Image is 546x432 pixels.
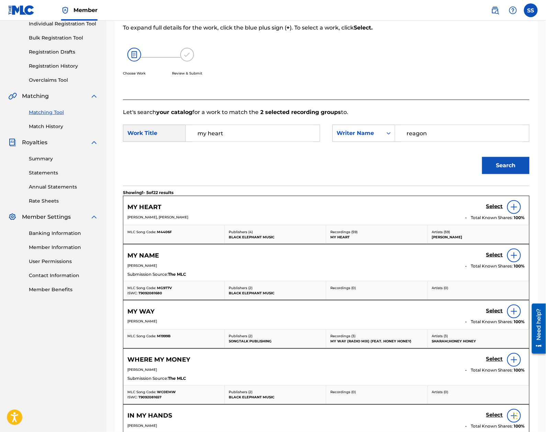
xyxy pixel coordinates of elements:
span: Total Known Shares: [471,367,514,374]
p: Let's search for a work to match the to. [123,108,530,116]
a: Match History [29,123,98,130]
p: SHARAM;HONEY HONEY [432,339,525,344]
h5: MY HEART [127,203,161,211]
img: Royalties [8,138,16,147]
img: expand [90,138,98,147]
img: info [510,203,518,211]
iframe: Chat Widget [512,399,546,432]
h5: Select [486,252,503,258]
h5: WHERE MY MONEY [127,356,190,364]
div: Writer Name [337,129,378,137]
p: Choose Work [123,71,146,76]
div: User Menu [524,3,538,17]
p: Recordings ( 3 ) [330,334,423,339]
span: [PERSON_NAME] [127,368,157,372]
h5: Select [486,412,503,419]
span: ISWC: [127,291,137,295]
p: SONGTALK PUBLISHING [229,339,322,344]
a: Member Information [29,244,98,251]
div: Help [506,3,520,17]
iframe: Resource Center [527,301,546,356]
span: MLC Song Code: [127,230,156,234]
strong: 2 selected recording groups [259,109,341,115]
span: 100 % [514,319,525,325]
a: Registration History [29,62,98,70]
span: 100 % [514,263,525,269]
p: Artists ( 0 ) [432,390,525,395]
span: WC0EMW [157,390,176,395]
p: Publishers ( 2 ) [229,334,322,339]
img: info [510,356,518,364]
span: T9092081657 [138,395,161,400]
span: MLC Song Code: [127,390,156,395]
span: Royalties [22,138,47,147]
strong: your catalog [156,109,192,115]
span: Member Settings [22,213,71,221]
p: BLACK ELEPHANT MUSIC [229,291,322,296]
span: Submission Source: [127,271,168,277]
a: Summary [29,155,98,162]
p: Recordings ( 59 ) [330,229,423,235]
p: Review & Submit [172,71,202,76]
a: Overclaims Tool [29,77,98,84]
h5: IN MY HANDS [127,412,172,420]
span: Matching [22,92,49,100]
span: Total Known Shares: [471,423,514,430]
span: The MLC [168,271,186,277]
span: ISWC: [127,395,137,400]
p: Recordings ( 0 ) [330,390,423,395]
strong: + [286,24,290,31]
a: Public Search [488,3,502,17]
button: Search [482,157,530,174]
img: Top Rightsholder [61,6,69,14]
img: 26af456c4569493f7445.svg [127,48,141,61]
span: M1999B [157,334,171,339]
span: [PERSON_NAME] [127,319,157,324]
img: MLC Logo [8,5,35,15]
img: expand [90,213,98,221]
span: [PERSON_NAME] [127,424,157,428]
span: M4406F [157,230,172,234]
img: Matching [8,92,17,100]
p: MY HEART [330,235,423,240]
p: [PERSON_NAME] [432,235,525,240]
img: 173f8e8b57e69610e344.svg [180,48,194,61]
p: Publishers ( 4 ) [229,229,322,235]
span: 100 % [514,215,525,221]
img: Member Settings [8,213,16,221]
p: To expand full details for the work, click the blue plus sign ( ). To select a work, click [123,24,436,32]
span: Member [73,6,98,14]
img: info [510,251,518,260]
span: Submission Source: [127,376,168,382]
a: Registration Drafts [29,48,98,56]
a: Banking Information [29,230,98,237]
img: search [491,6,499,14]
span: MLC Song Code: [127,334,156,339]
a: Bulk Registration Tool [29,34,98,42]
strong: Select. [354,24,373,31]
form: Search Form [123,116,530,186]
img: info [510,307,518,316]
span: MG9T7V [157,286,172,290]
a: Annual Statements [29,183,98,191]
p: Showing 1 - 5 of 22 results [123,190,173,196]
p: Recordings ( 0 ) [330,285,423,291]
span: The MLC [168,376,186,382]
h5: Select [486,308,503,314]
span: Total Known Shares: [471,319,514,325]
a: Contact Information [29,272,98,279]
h5: Select [486,203,503,210]
a: Individual Registration Tool [29,20,98,27]
p: MY WAY (RADIO MIX) (FEAT. HONEY HONEY) [330,339,423,344]
span: T9092081680 [138,291,162,295]
h5: MY NAME [127,252,159,260]
span: MLC Song Code: [127,286,156,290]
span: [PERSON_NAME], [PERSON_NAME] [127,215,188,219]
span: Total Known Shares: [471,215,514,221]
a: Rate Sheets [29,197,98,205]
p: BLACK ELEPHANT MUSIC [229,395,322,400]
h5: Select [486,356,503,363]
